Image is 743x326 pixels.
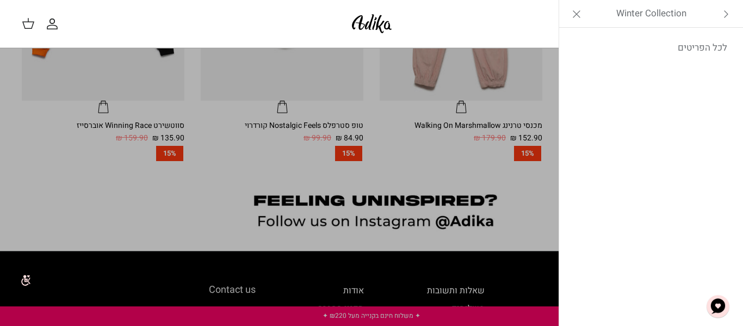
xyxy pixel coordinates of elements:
img: Adika IL [349,11,395,36]
img: accessibility_icon02.svg [8,265,38,295]
button: צ'אט [702,290,734,323]
a: החשבון שלי [46,17,63,30]
a: לכל הפריטים [565,34,738,61]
